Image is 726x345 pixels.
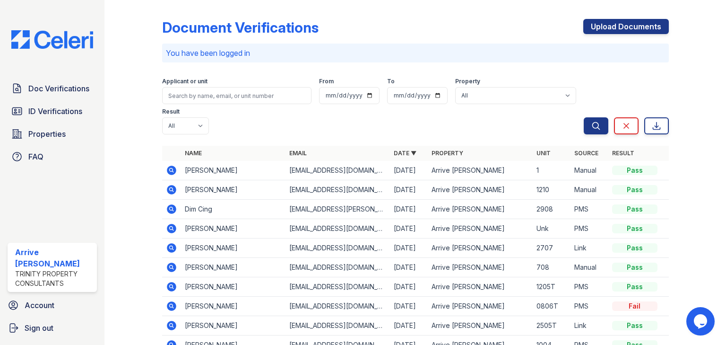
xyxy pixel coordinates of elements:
[533,200,570,219] td: 2908
[583,19,669,34] a: Upload Documents
[181,316,285,336] td: [PERSON_NAME]
[574,150,598,157] a: Source
[432,150,463,157] a: Property
[25,322,53,334] span: Sign out
[428,297,532,316] td: Arrive [PERSON_NAME]
[162,78,207,85] label: Applicant or unit
[390,200,428,219] td: [DATE]
[612,224,657,233] div: Pass
[289,150,307,157] a: Email
[285,277,390,297] td: [EMAIL_ADDRESS][DOMAIN_NAME]
[285,219,390,239] td: [EMAIL_ADDRESS][DOMAIN_NAME]
[181,180,285,200] td: [PERSON_NAME]
[166,47,665,59] p: You have been logged in
[533,219,570,239] td: Unk
[8,102,97,121] a: ID Verifications
[4,296,101,315] a: Account
[570,297,608,316] td: PMS
[533,161,570,180] td: 1
[428,219,532,239] td: Arrive [PERSON_NAME]
[612,301,657,311] div: Fail
[612,282,657,292] div: Pass
[8,147,97,166] a: FAQ
[390,297,428,316] td: [DATE]
[390,219,428,239] td: [DATE]
[285,316,390,336] td: [EMAIL_ADDRESS][DOMAIN_NAME]
[390,277,428,297] td: [DATE]
[533,180,570,200] td: 1210
[533,258,570,277] td: 708
[428,316,532,336] td: Arrive [PERSON_NAME]
[181,200,285,219] td: Dim Cing
[285,297,390,316] td: [EMAIL_ADDRESS][DOMAIN_NAME]
[428,239,532,258] td: Arrive [PERSON_NAME]
[28,106,82,117] span: ID Verifications
[570,200,608,219] td: PMS
[181,219,285,239] td: [PERSON_NAME]
[570,219,608,239] td: PMS
[394,150,416,157] a: Date ▼
[181,161,285,180] td: [PERSON_NAME]
[390,258,428,277] td: [DATE]
[612,185,657,195] div: Pass
[612,321,657,330] div: Pass
[181,277,285,297] td: [PERSON_NAME]
[570,161,608,180] td: Manual
[612,263,657,272] div: Pass
[285,258,390,277] td: [EMAIL_ADDRESS][DOMAIN_NAME]
[612,243,657,253] div: Pass
[181,258,285,277] td: [PERSON_NAME]
[28,128,66,140] span: Properties
[455,78,480,85] label: Property
[390,239,428,258] td: [DATE]
[28,83,89,94] span: Doc Verifications
[285,239,390,258] td: [EMAIL_ADDRESS][DOMAIN_NAME]
[285,180,390,200] td: [EMAIL_ADDRESS][DOMAIN_NAME]
[570,180,608,200] td: Manual
[390,161,428,180] td: [DATE]
[612,204,657,214] div: Pass
[4,30,101,49] img: CE_Logo_Blue-a8612792a0a2168367f1c8372b55b34899dd931a85d93a1a3d3e32e68fde9ad4.png
[428,180,532,200] td: Arrive [PERSON_NAME]
[533,316,570,336] td: 2505T
[8,124,97,143] a: Properties
[612,150,634,157] a: Result
[390,316,428,336] td: [DATE]
[162,19,319,36] div: Document Verifications
[570,239,608,258] td: Link
[428,200,532,219] td: Arrive [PERSON_NAME]
[15,247,93,269] div: Arrive [PERSON_NAME]
[390,180,428,200] td: [DATE]
[533,277,570,297] td: 1205T
[533,297,570,316] td: 0806T
[612,166,657,175] div: Pass
[570,258,608,277] td: Manual
[28,151,43,162] span: FAQ
[162,87,311,104] input: Search by name, email, or unit number
[4,318,101,337] a: Sign out
[181,297,285,316] td: [PERSON_NAME]
[285,161,390,180] td: [EMAIL_ADDRESS][DOMAIN_NAME]
[185,150,202,157] a: Name
[181,239,285,258] td: [PERSON_NAME]
[536,150,551,157] a: Unit
[25,300,54,311] span: Account
[387,78,395,85] label: To
[285,200,390,219] td: [EMAIL_ADDRESS][PERSON_NAME][DOMAIN_NAME]
[570,316,608,336] td: Link
[162,108,180,115] label: Result
[428,277,532,297] td: Arrive [PERSON_NAME]
[533,239,570,258] td: 2707
[428,258,532,277] td: Arrive [PERSON_NAME]
[15,269,93,288] div: Trinity Property Consultants
[428,161,532,180] td: Arrive [PERSON_NAME]
[319,78,334,85] label: From
[686,307,717,336] iframe: chat widget
[8,79,97,98] a: Doc Verifications
[570,277,608,297] td: PMS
